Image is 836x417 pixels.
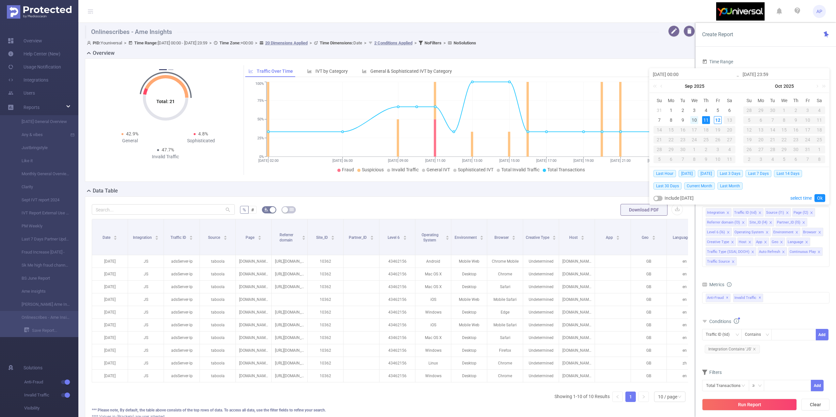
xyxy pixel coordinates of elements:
[13,285,71,298] a: Ame insights
[743,70,826,78] input: End date
[767,116,779,124] div: 7
[724,116,735,124] div: 13
[13,259,71,272] a: Sk Me high fraud channels
[702,59,733,64] span: Time Range
[773,228,794,237] div: Environment
[790,248,816,256] div: Continuous Play
[653,126,665,134] div: 14
[779,125,790,135] td: October 15, 2025
[652,80,660,93] a: Last year (Control + left)
[689,105,700,115] td: September 3, 2025
[702,116,710,124] div: 11
[689,154,700,164] td: October 8, 2025
[755,106,767,114] div: 29
[707,218,740,227] div: Referrer domain (l3)
[677,96,689,105] th: Tue
[794,208,808,217] div: Page (l2)
[700,96,712,105] th: Thu
[766,208,784,217] div: Source (l1)
[779,116,790,124] div: 8
[724,135,735,145] td: September 27, 2025
[653,115,665,125] td: September 7, 2025
[679,116,687,124] div: 9
[765,208,791,217] li: Source (l1)
[159,69,167,70] button: 1
[712,154,724,164] td: October 10, 2025
[811,380,824,391] button: Add
[712,105,724,115] td: September 5, 2025
[813,105,825,115] td: October 4, 2025
[818,231,821,235] i: icon: close
[802,105,813,115] td: October 3, 2025
[689,115,700,125] td: September 10, 2025
[677,105,689,115] td: September 2, 2025
[658,392,677,402] div: 10 / page
[665,126,677,134] div: 15
[8,73,48,86] a: Integrations
[712,145,724,154] td: October 3, 2025
[13,220,71,233] a: PM Weekly
[13,154,71,167] a: Like it
[743,145,755,154] td: October 26, 2025
[706,247,756,256] li: Traffic Type (SSAI, DOOH)
[779,106,790,114] div: 1
[207,40,214,45] span: >
[726,211,730,215] i: icon: close
[790,106,802,114] div: 2
[700,105,712,115] td: September 4, 2025
[249,69,253,73] i: icon: line-chart
[745,329,765,340] div: Contains
[724,98,735,103] span: Sa
[689,125,700,135] td: September 17, 2025
[788,238,803,246] div: Language
[779,145,790,154] td: October 29, 2025
[726,106,733,114] div: 6
[13,298,71,311] a: [PERSON_NAME] Ame Insights
[706,238,736,246] li: Creative Type
[620,204,667,216] button: Download PDF
[814,80,820,93] a: Next month (PageDown)
[765,231,769,235] i: icon: close
[776,218,807,226] li: Partner_ID (l5)
[8,60,61,73] a: Usage Notification
[653,96,665,105] th: Sun
[767,96,779,105] th: Tue
[655,106,663,114] div: 31
[759,294,761,302] span: ✕
[13,246,71,259] a: Fraud Increase [DATE] -
[743,96,755,105] th: Sun
[24,324,78,337] a: Save Report...
[706,257,737,266] li: Traffic Source
[689,145,700,154] td: October 1, 2025
[665,125,677,135] td: September 15, 2025
[733,228,771,236] li: Operating System
[748,218,774,226] li: Site_ID (l4)
[802,135,813,145] td: October 24, 2025
[714,116,722,124] div: 12
[802,96,813,105] th: Fri
[700,154,712,164] td: October 9, 2025
[700,125,712,135] td: September 18, 2025
[790,135,802,145] td: October 23, 2025
[790,115,802,125] td: October 9, 2025
[802,154,813,164] td: November 7, 2025
[792,208,815,217] li: Page (l2)
[677,145,689,154] td: September 30, 2025
[813,125,825,135] td: October 18, 2025
[755,238,769,246] li: App
[770,238,785,246] li: Geo
[8,34,42,47] a: Overview
[257,69,293,74] span: Traffic Over Time
[737,238,753,246] li: Host
[764,240,767,244] i: icon: close
[87,40,476,45] span: Youniversal [DATE] 00:00 - [DATE] 23:59 +00:00
[257,99,264,103] tspan: 75%
[24,361,42,374] span: Solutions
[767,145,779,154] td: October 28, 2025
[813,98,825,103] span: Sa
[665,96,677,105] th: Mon
[362,40,368,45] span: >
[706,208,731,217] li: Integration
[779,135,790,145] td: October 22, 2025
[712,96,724,105] th: Fri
